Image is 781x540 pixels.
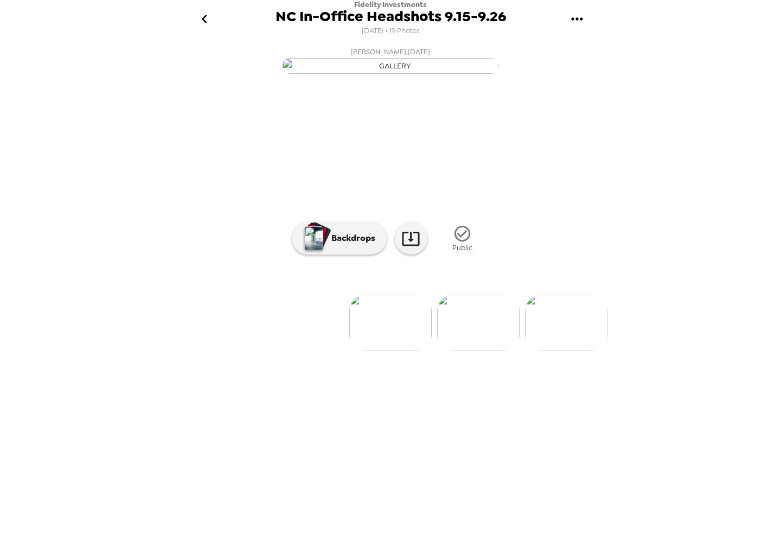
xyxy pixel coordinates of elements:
[276,9,506,24] span: NC In-Office Headshots 9.15-9.26
[292,222,387,255] button: Backdrops
[174,42,607,77] button: [PERSON_NAME],[DATE]
[452,243,472,252] span: Public
[351,46,430,58] span: [PERSON_NAME] , [DATE]
[349,295,432,351] img: gallery
[525,295,607,351] img: gallery
[559,2,594,37] button: gallery menu
[436,218,490,259] button: Public
[282,58,499,74] img: gallery
[362,24,420,39] span: [DATE] • 19 Photos
[437,295,520,351] img: gallery
[187,2,222,37] button: go back
[326,232,375,245] p: Backdrops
